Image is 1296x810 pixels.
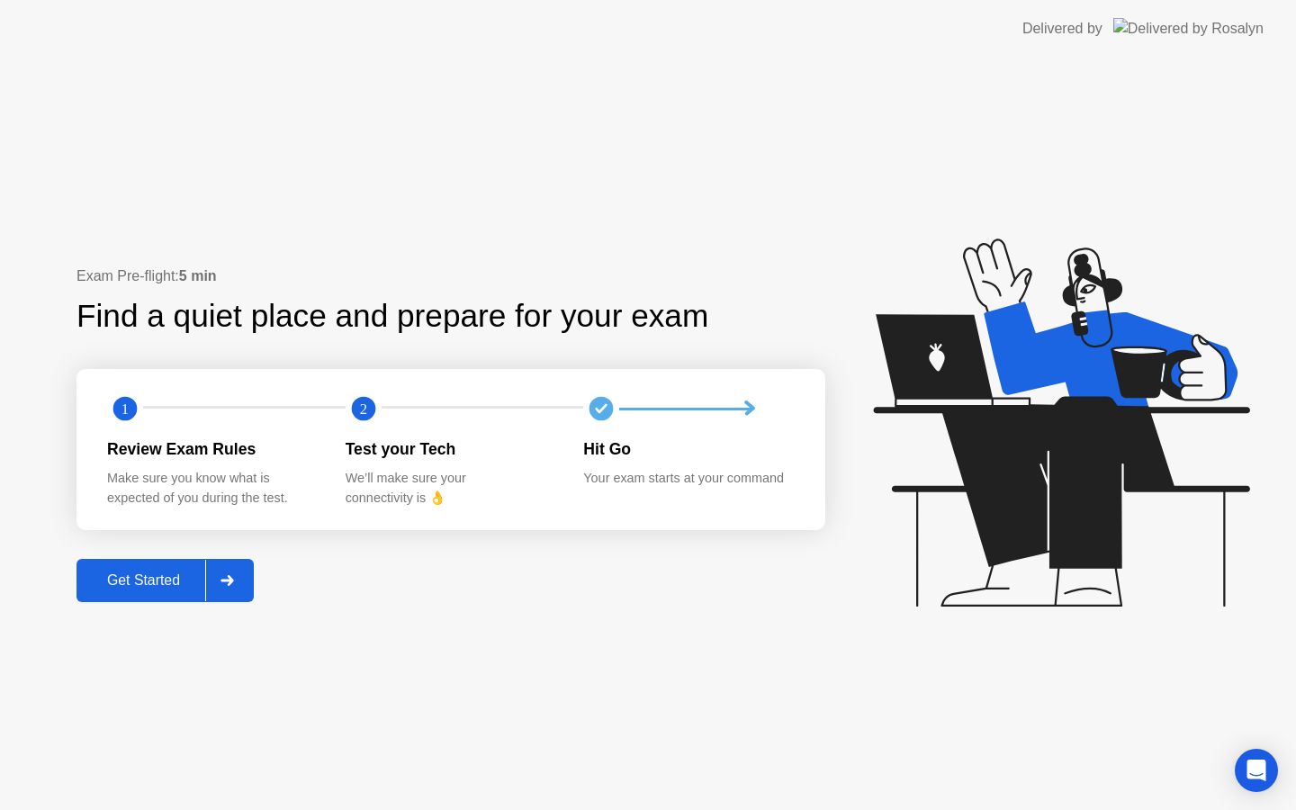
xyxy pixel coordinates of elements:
[583,469,793,489] div: Your exam starts at your command
[76,559,254,602] button: Get Started
[1022,18,1102,40] div: Delivered by
[82,572,205,589] div: Get Started
[76,265,825,287] div: Exam Pre-flight:
[107,437,317,461] div: Review Exam Rules
[76,292,711,340] div: Find a quiet place and prepare for your exam
[360,400,367,418] text: 2
[1113,18,1264,39] img: Delivered by Rosalyn
[346,437,555,461] div: Test your Tech
[346,469,555,508] div: We’ll make sure your connectivity is 👌
[179,268,217,283] b: 5 min
[1235,749,1278,792] div: Open Intercom Messenger
[107,469,317,508] div: Make sure you know what is expected of you during the test.
[121,400,129,418] text: 1
[583,437,793,461] div: Hit Go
